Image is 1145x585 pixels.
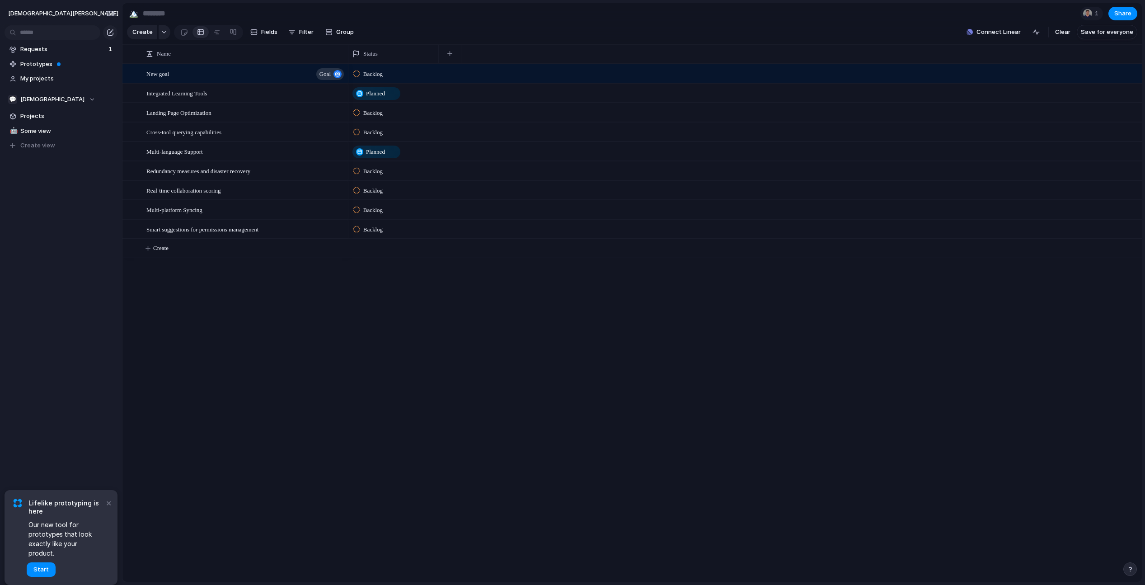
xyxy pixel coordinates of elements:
span: Create view [20,141,55,150]
span: Filter [299,28,314,37]
span: Backlog [363,186,383,195]
span: Requests [20,45,106,54]
span: Real-time collaboration scoring [146,185,221,195]
span: [DEMOGRAPHIC_DATA] [20,95,84,104]
a: 🤖Some view [5,124,117,138]
span: Save for everyone [1081,28,1133,37]
span: Redundancy measures and disaster recovery [146,165,250,176]
button: Filter [285,25,317,39]
span: 1 [108,45,114,54]
span: New goal [146,68,169,79]
span: Projects [20,112,114,121]
span: Fields [261,28,277,37]
button: 🏔️ [127,6,141,21]
span: Multi-language Support [146,146,203,156]
span: Landing Page Optimization [146,107,211,118]
button: goal [316,68,344,80]
span: goal [319,68,331,80]
span: Connect Linear [976,28,1021,37]
a: My projects [5,72,117,85]
button: [DEMOGRAPHIC_DATA][PERSON_NAME] [4,6,134,21]
span: Planned [366,89,385,98]
a: Requests1 [5,42,117,56]
span: Backlog [363,70,383,79]
span: 1 [1095,9,1101,18]
a: Prototypes [5,57,117,71]
span: Create [132,28,153,37]
span: Clear [1055,28,1070,37]
span: Backlog [363,225,383,234]
span: Multi-platform Syncing [146,204,202,215]
span: Backlog [363,109,383,118]
span: Create [153,244,169,253]
span: Name [157,49,171,58]
button: Fields [247,25,281,39]
span: Group [336,28,354,37]
span: Status [363,49,378,58]
span: Integrated Learning Tools [146,88,207,98]
div: 🏔️ [129,7,139,19]
a: Projects [5,109,117,123]
button: Save for everyone [1077,25,1137,39]
span: Some view [20,127,114,136]
button: 💬[DEMOGRAPHIC_DATA] [5,93,117,106]
button: Clear [1051,25,1074,39]
div: 💬 [8,95,17,104]
button: 🤖 [8,127,17,136]
span: Backlog [363,206,383,215]
span: Lifelike prototyping is here [28,499,104,515]
span: Our new tool for prototypes that look exactly like your product. [28,520,104,558]
span: Prototypes [20,60,114,69]
button: Connect Linear [963,25,1024,39]
span: Backlog [363,128,383,137]
button: Share [1108,7,1137,20]
span: Start [33,565,49,574]
button: Group [321,25,358,39]
button: Dismiss [103,497,114,508]
span: My projects [20,74,114,83]
span: Share [1114,9,1131,18]
span: [DEMOGRAPHIC_DATA][PERSON_NAME] [8,9,118,18]
span: Planned [366,147,385,156]
button: Create [127,25,157,39]
span: Backlog [363,167,383,176]
span: Cross-tool querying capabilities [146,127,221,137]
div: 🤖 [9,126,16,136]
span: Smart suggestions for permissions management [146,224,258,234]
button: Start [27,562,56,577]
button: Create view [5,139,117,152]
